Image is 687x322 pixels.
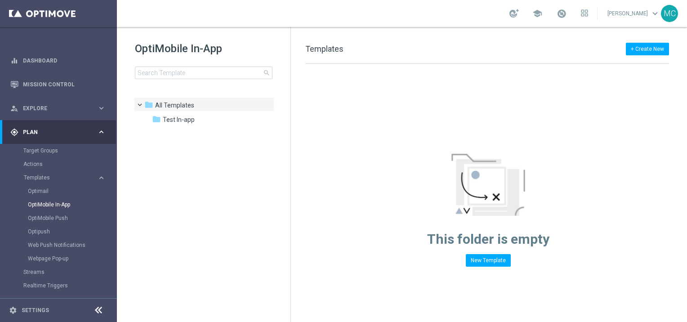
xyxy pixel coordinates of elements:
a: Streams [23,268,94,276]
a: Target Groups [23,147,94,154]
a: Mission Control [23,72,106,96]
div: Templates [23,171,116,265]
i: person_search [10,104,18,112]
button: equalizer Dashboard [10,57,106,64]
span: This folder is empty [427,231,549,247]
span: Plan [23,130,97,135]
div: Realtime Triggers [23,279,116,292]
button: + Create New [626,43,669,55]
i: folder [152,115,161,124]
img: emptyStateManageTemplates.jpg [451,154,525,216]
div: Target Groups [23,144,116,157]
h1: OptiMobile In-App [135,41,272,56]
a: OptiMobile In-App [28,201,94,208]
div: Dashboard [10,49,106,72]
div: MC [661,5,678,22]
div: Optipush [28,225,116,238]
div: Optimail [28,184,116,198]
div: Web Push Notifications [28,238,116,252]
div: Streams [23,265,116,279]
div: OptiMobile In-App [28,198,116,211]
a: OptiMobile Push [28,215,94,222]
i: settings [9,306,17,314]
button: person_search Explore keyboard_arrow_right [10,105,106,112]
i: equalizer [10,57,18,65]
button: New Template [466,254,511,267]
a: Actions [23,161,94,168]
span: search [263,69,270,76]
i: keyboard_arrow_right [97,128,106,136]
span: keyboard_arrow_down [650,9,660,18]
span: Test In-app [163,116,195,124]
button: Mission Control [10,81,106,88]
span: school [532,9,542,18]
a: [PERSON_NAME]keyboard_arrow_down [607,7,661,20]
input: Search Template [135,67,272,79]
i: gps_fixed [10,128,18,136]
a: Optimail [28,188,94,195]
a: Webpage Pop-up [28,255,94,262]
div: Explore [10,104,97,112]
div: Webpage Pop-up [28,252,116,265]
button: gps_fixed Plan keyboard_arrow_right [10,129,106,136]
div: Actions [23,157,116,171]
button: Templates keyboard_arrow_right [23,174,106,181]
div: Plan [10,128,97,136]
span: Templates [155,101,194,109]
i: keyboard_arrow_right [97,174,106,182]
div: OptiMobile Push [28,211,116,225]
span: Templates [24,175,88,180]
a: Settings [22,308,49,313]
i: keyboard_arrow_right [97,104,106,112]
span: Explore [23,106,97,111]
i: folder [144,100,153,109]
a: Realtime Triggers [23,282,94,289]
a: Dashboard [23,49,106,72]
a: Optipush [28,228,94,235]
a: Web Push Notifications [28,241,94,249]
div: Templates [24,175,97,180]
span: Templates [305,44,343,54]
div: Mission Control [10,72,106,96]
